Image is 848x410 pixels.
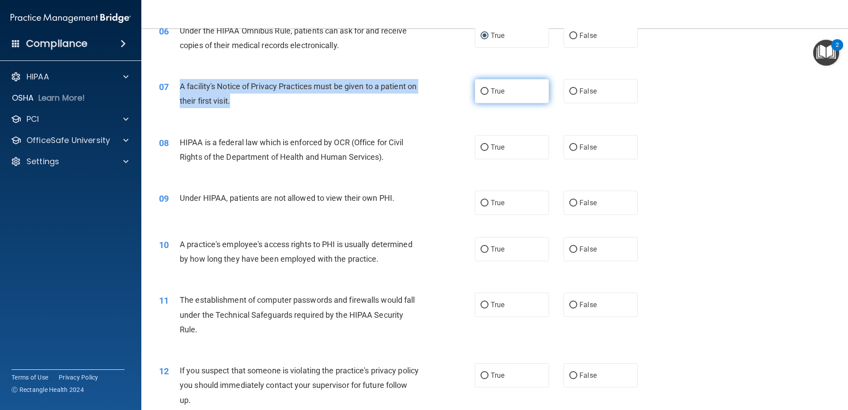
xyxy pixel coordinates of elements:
input: False [569,200,577,207]
input: True [481,200,488,207]
input: False [569,372,577,379]
p: HIPAA [26,71,49,82]
p: Settings [26,156,59,167]
input: True [481,33,488,39]
span: 09 [159,193,169,204]
p: Learn More! [38,93,85,103]
span: True [491,245,504,253]
p: OSHA [12,93,34,103]
span: True [491,371,504,380]
span: False [579,87,597,95]
span: True [491,87,504,95]
input: True [481,144,488,151]
iframe: Drift Widget Chat Controller [695,347,837,383]
p: PCI [26,114,39,124]
span: 11 [159,295,169,306]
span: False [579,301,597,309]
span: True [491,31,504,40]
span: 06 [159,26,169,37]
div: 2 [836,45,839,56]
input: True [481,372,488,379]
span: 12 [159,366,169,376]
span: Under the HIPAA Omnibus Rule, patients can ask for and receive copies of their medical records el... [180,26,407,50]
span: 08 [159,138,169,148]
span: False [579,31,597,40]
input: True [481,246,488,253]
span: A facility's Notice of Privacy Practices must be given to a patient on their first visit. [180,82,416,105]
input: False [569,246,577,253]
img: PMB logo [11,9,131,27]
h4: Compliance [26,38,87,50]
span: 07 [159,82,169,92]
span: Ⓒ Rectangle Health 2024 [11,385,84,394]
span: HIPAA is a federal law which is enforced by OCR (Office for Civil Rights of the Department of Hea... [180,138,404,162]
span: A practice's employee's access rights to PHI is usually determined by how long they have been emp... [180,240,413,263]
span: 10 [159,240,169,250]
p: OfficeSafe University [26,135,110,146]
span: True [491,143,504,151]
span: False [579,199,597,207]
a: Settings [11,156,129,167]
input: True [481,88,488,95]
span: True [491,301,504,309]
input: True [481,302,488,308]
input: False [569,33,577,39]
span: False [579,143,597,151]
a: Privacy Policy [59,373,98,382]
span: False [579,371,597,380]
span: True [491,199,504,207]
input: False [569,302,577,308]
input: False [569,144,577,151]
span: If you suspect that someone is violating the practice's privacy policy you should immediately con... [180,366,419,404]
span: The establishment of computer passwords and firewalls would fall under the Technical Safeguards r... [180,295,415,334]
a: Terms of Use [11,373,48,382]
span: Under HIPAA, patients are not allowed to view their own PHI. [180,193,394,203]
button: Open Resource Center, 2 new notifications [813,40,839,66]
a: OfficeSafe University [11,135,129,146]
a: HIPAA [11,71,129,82]
a: PCI [11,114,129,124]
span: False [579,245,597,253]
input: False [569,88,577,95]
